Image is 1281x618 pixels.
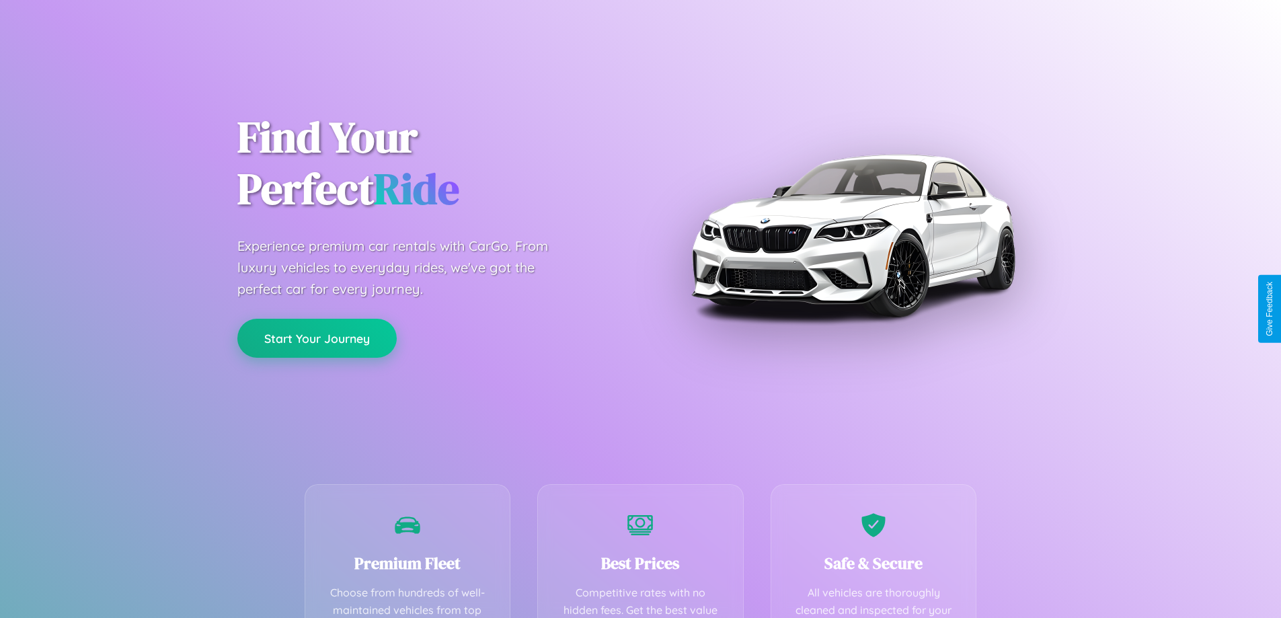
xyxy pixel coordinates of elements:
h3: Best Prices [558,552,723,574]
div: Give Feedback [1265,282,1274,336]
button: Start Your Journey [237,319,397,358]
p: Experience premium car rentals with CarGo. From luxury vehicles to everyday rides, we've got the ... [237,235,574,300]
span: Ride [374,159,459,218]
h3: Safe & Secure [791,552,956,574]
h3: Premium Fleet [325,552,490,574]
h1: Find Your Perfect [237,112,621,215]
img: Premium BMW car rental vehicle [685,67,1021,403]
